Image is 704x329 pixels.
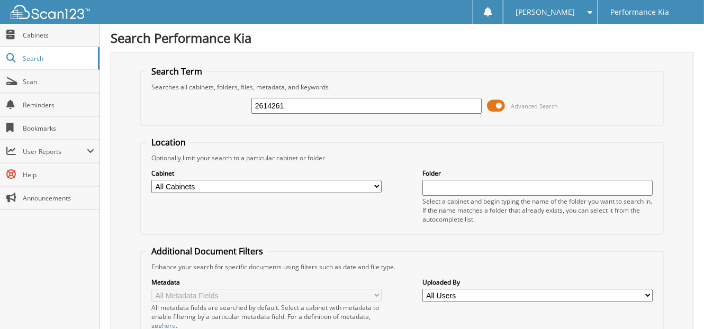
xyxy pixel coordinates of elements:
span: Scan [23,77,94,86]
span: Advanced Search [511,102,558,110]
legend: Location [146,136,191,148]
label: Metadata [151,278,382,287]
label: Folder [422,169,653,178]
h1: Search Performance Kia [111,29,693,47]
iframe: Chat Widget [651,278,704,329]
span: Help [23,170,94,179]
div: Select a cabinet and begin typing the name of the folder you want to search in. If the name match... [422,197,653,224]
div: Searches all cabinets, folders, files, metadata, and keywords [146,83,658,92]
span: Bookmarks [23,124,94,133]
span: Reminders [23,100,94,109]
span: [PERSON_NAME] [516,9,575,15]
span: Cabinets [23,31,94,40]
span: Search [23,54,93,63]
label: Cabinet [151,169,382,178]
label: Uploaded By [422,278,653,287]
legend: Search Term [146,66,207,77]
legend: Additional Document Filters [146,245,268,257]
span: User Reports [23,147,87,156]
span: Announcements [23,194,94,203]
img: scan123-logo-white.svg [11,5,90,19]
div: Optionally limit your search to a particular cabinet or folder [146,153,658,162]
div: Enhance your search for specific documents using filters such as date and file type. [146,262,658,271]
span: Performance Kia [610,9,669,15]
